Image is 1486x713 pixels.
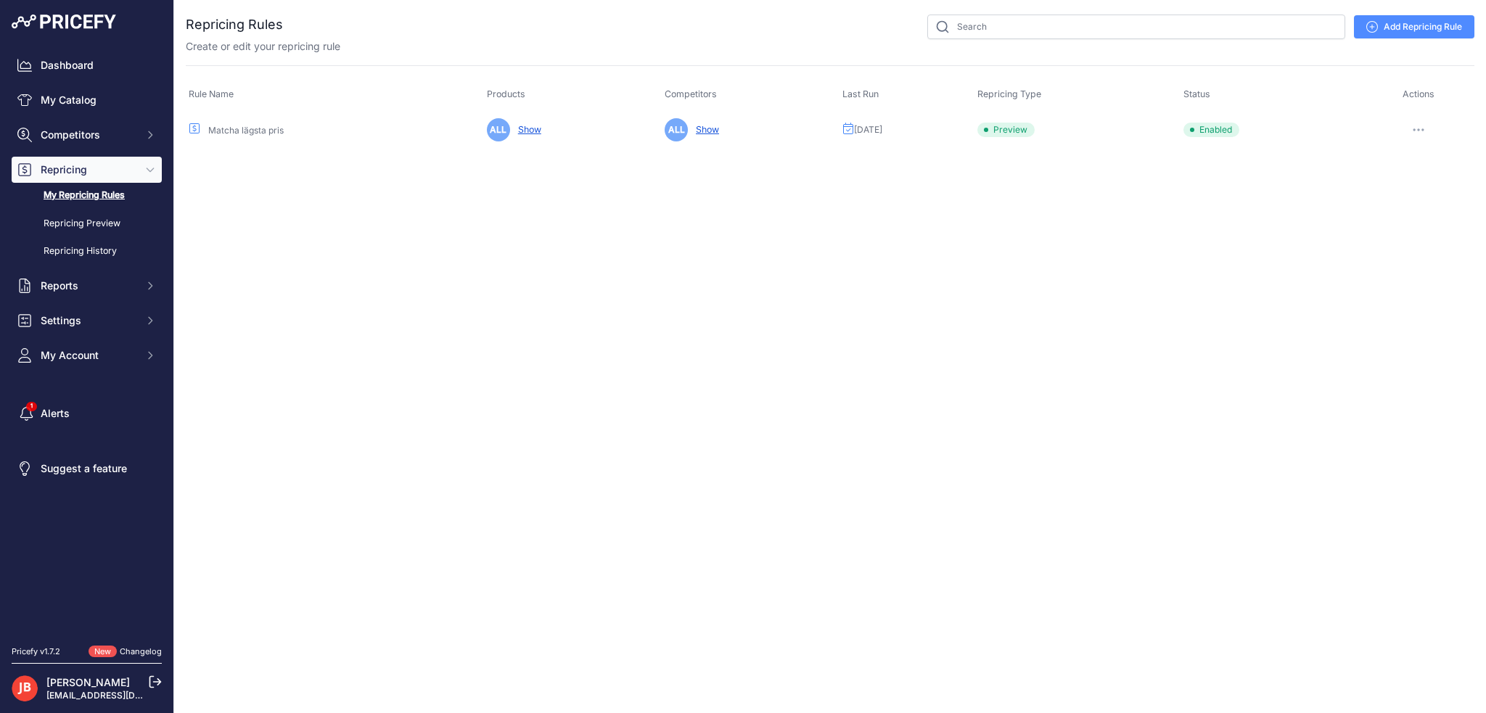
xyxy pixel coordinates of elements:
h2: Repricing Rules [186,15,283,35]
span: Competitors [665,88,717,99]
a: Show [690,124,719,135]
button: My Account [12,342,162,368]
span: Preview [977,123,1035,137]
img: Pricefy Logo [12,15,116,29]
span: Repricing [41,162,136,177]
span: Competitors [41,128,136,142]
a: Repricing Preview [12,211,162,236]
a: Repricing History [12,239,162,264]
span: Products [487,88,525,99]
input: Search [927,15,1345,39]
button: Settings [12,308,162,334]
span: Status [1183,88,1210,99]
span: Last Run [842,88,879,99]
span: Enabled [1183,123,1239,137]
button: Competitors [12,122,162,148]
span: Actions [1403,88,1434,99]
span: Settings [41,313,136,328]
a: Show [512,124,541,135]
p: Create or edit your repricing rule [186,39,340,54]
a: Add Repricing Rule [1354,15,1474,38]
a: My Catalog [12,87,162,113]
nav: Sidebar [12,52,162,628]
span: My Account [41,348,136,363]
div: Pricefy v1.7.2 [12,646,60,658]
span: Rule Name [189,88,234,99]
a: Dashboard [12,52,162,78]
a: [PERSON_NAME] [46,676,130,688]
span: New [89,646,117,658]
span: Reports [41,279,136,293]
span: Repricing Type [977,88,1041,99]
span: ALL [665,118,688,141]
button: Repricing [12,157,162,183]
a: [EMAIL_ADDRESS][DOMAIN_NAME] [46,690,198,701]
span: [DATE] [854,124,882,136]
a: Suggest a feature [12,456,162,482]
a: Changelog [120,646,162,656]
a: Matcha lägsta pris [208,125,284,136]
button: Reports [12,273,162,299]
a: My Repricing Rules [12,183,162,208]
a: Alerts [12,400,162,426]
span: ALL [487,118,510,141]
